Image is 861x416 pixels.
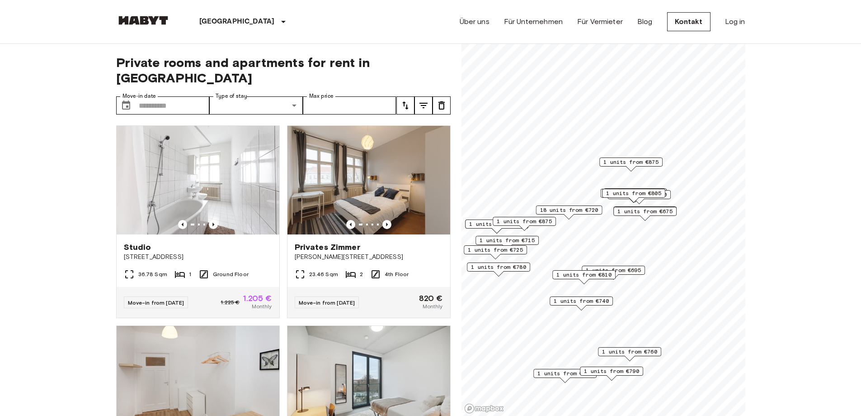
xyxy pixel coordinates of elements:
span: Move-in from [DATE] [299,299,355,306]
div: Map marker [582,266,645,280]
span: Ground Floor [213,270,249,278]
a: Über uns [460,16,489,27]
span: 18 units from €720 [540,206,598,214]
button: tune [396,96,414,115]
span: 1 units from €835 [469,220,524,228]
span: 1 units from €710 [612,191,667,199]
div: Map marker [580,367,643,381]
button: tune [414,96,433,115]
span: 1 units from €695 [586,266,641,274]
label: Move-in date [122,92,156,100]
div: Map marker [464,245,527,259]
span: 1 units from €875 [603,158,659,166]
span: 1 units from €875 [497,217,552,225]
span: 1 units from €760 [602,348,657,356]
span: [PERSON_NAME][STREET_ADDRESS] [295,253,443,262]
span: 1.205 € [243,294,272,302]
div: Map marker [603,188,667,202]
span: 23.46 Sqm [309,270,338,278]
span: Private rooms and apartments for rent in [GEOGRAPHIC_DATA] [116,55,451,86]
div: Map marker [536,206,602,220]
div: Map marker [465,220,528,234]
a: Kontakt [667,12,710,31]
span: 36.78 Sqm [138,270,167,278]
p: [GEOGRAPHIC_DATA] [199,16,275,27]
div: Map marker [550,296,613,311]
span: Monthly [252,302,272,311]
div: Map marker [493,217,556,231]
span: 1 [189,270,191,278]
button: Previous image [178,220,187,229]
span: Studio [124,242,151,253]
span: Move-in from [DATE] [128,299,184,306]
div: Map marker [552,270,616,284]
div: Map marker [613,207,677,221]
img: Marketing picture of unit DE-01-267-001-02H [287,126,450,234]
div: Map marker [533,369,597,383]
div: Map marker [600,189,667,203]
button: Choose date [117,96,135,115]
span: 820 € [419,294,443,302]
img: Marketing picture of unit DE-01-030-001-01H [117,126,279,234]
span: [STREET_ADDRESS] [124,253,272,262]
span: 1 units from €675 [617,207,673,215]
div: Map marker [467,263,530,277]
img: Habyt [116,16,170,25]
button: tune [433,96,451,115]
span: 1 units from €810 [556,271,612,279]
label: Max price [309,92,334,100]
span: Monthly [423,302,442,311]
a: Marketing picture of unit DE-01-030-001-01HPrevious imagePrevious imageStudio[STREET_ADDRESS]36.7... [116,125,280,318]
span: 1 units from €675 [537,369,593,378]
span: 2 [360,270,363,278]
div: Map marker [475,236,539,250]
span: 1 units from €805 [606,189,661,197]
span: 4th Floor [385,270,409,278]
button: Previous image [209,220,218,229]
span: 1 units from €725 [468,246,523,254]
span: 1 units from €780 [471,263,526,271]
div: Map marker [602,189,665,203]
div: Map marker [599,158,663,172]
span: 1 units from €740 [554,297,609,305]
span: 1.225 € [221,298,240,306]
a: Log in [725,16,745,27]
div: Map marker [607,190,671,204]
a: Für Unternehmen [504,16,563,27]
a: Blog [637,16,653,27]
button: Previous image [346,220,355,229]
a: Für Vermieter [577,16,623,27]
span: Privates Zimmer [295,242,360,253]
div: Map marker [613,206,677,220]
span: 1 units from €715 [480,236,535,244]
span: 1 units from €790 [584,367,639,375]
a: Marketing picture of unit DE-01-267-001-02HPrevious imagePrevious imagePrivates Zimmer[PERSON_NAM... [287,125,451,318]
div: Map marker [598,347,661,361]
button: Previous image [382,220,391,229]
a: Mapbox logo [464,403,504,414]
label: Type of stay [216,92,247,100]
